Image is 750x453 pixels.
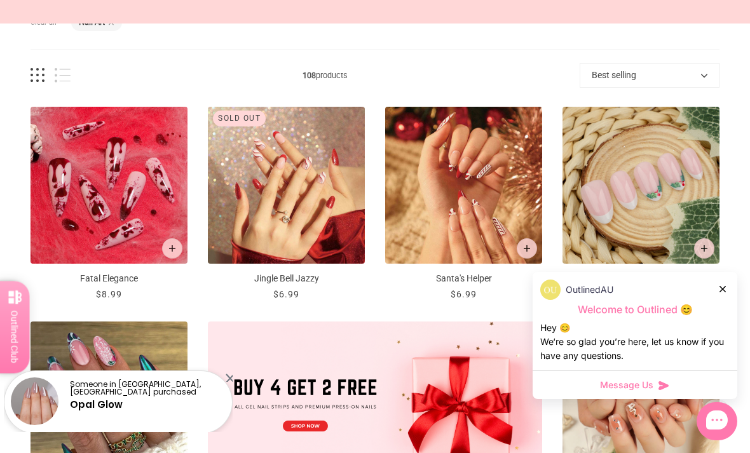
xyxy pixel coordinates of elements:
a: Fatal Elegance [31,107,187,301]
button: List view [55,68,71,83]
span: $6.99 [273,289,299,299]
a: Jingle Bell Jazzy [208,107,365,301]
img: data:image/png;base64,iVBORw0KGgoAAAANSUhEUgAAACQAAAAkCAYAAADhAJiYAAAAAXNSR0IArs4c6QAAAERlWElmTU0... [540,280,561,300]
a: Santa's Helper [385,107,542,301]
button: Nail Art [79,18,105,27]
span: Message Us [600,379,653,391]
p: OutlinedAU [566,283,613,297]
p: Jingle Bell Jazzy [208,272,365,285]
p: Welcome to Outlined 😊 [540,303,730,316]
p: Someone in [GEOGRAPHIC_DATA], [GEOGRAPHIC_DATA] purchased [70,381,221,396]
a: Christmas Tips [562,107,719,301]
a: Opal Glow [70,398,123,411]
button: Grid view [31,68,44,83]
button: Best selling [580,63,719,88]
div: Sold out [213,111,266,126]
button: Add to cart [694,238,714,259]
div: Hey 😊 We‘re so glad you’re here, let us know if you have any questions. [540,321,730,363]
p: Fatal Elegance [31,272,187,285]
span: $8.99 [96,289,122,299]
button: Add to cart [517,238,537,259]
span: products [71,69,580,82]
button: Add to cart [162,238,182,259]
p: Santa's Helper [385,272,542,285]
b: 108 [303,71,316,80]
span: $6.99 [451,289,477,299]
